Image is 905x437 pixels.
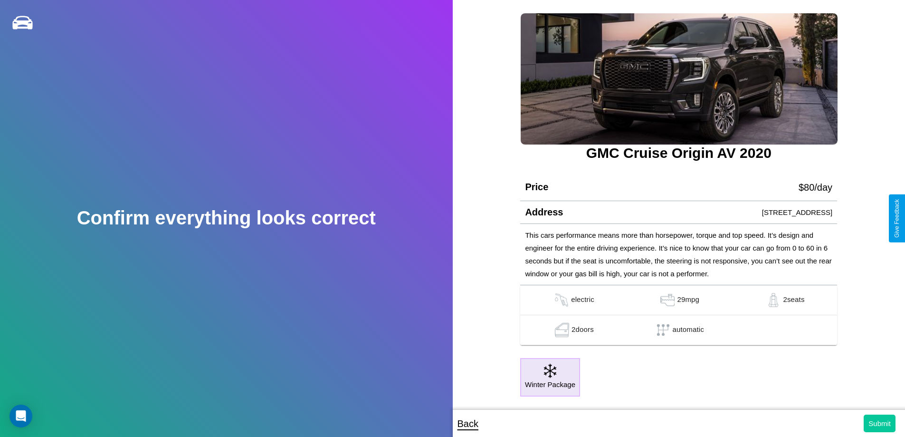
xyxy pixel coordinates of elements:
[783,293,804,307] p: 2 seats
[572,323,594,337] p: 2 doors
[552,293,571,307] img: gas
[525,378,575,391] p: Winter Package
[658,293,677,307] img: gas
[677,293,699,307] p: 29 mpg
[553,323,572,337] img: gas
[525,182,548,193] h4: Price
[457,415,478,432] p: Back
[10,405,32,427] div: Open Intercom Messenger
[571,293,594,307] p: electric
[762,206,832,219] p: [STREET_ADDRESS]
[673,323,704,337] p: automatic
[525,207,563,218] h4: Address
[520,145,837,161] h3: GMC Cruise Origin AV 2020
[864,415,895,432] button: Submit
[520,285,837,345] table: simple table
[799,179,832,196] p: $ 80 /day
[77,207,376,229] h2: Confirm everything looks correct
[525,229,832,280] p: This cars performance means more than horsepower, torque and top speed. It’s design and engineer ...
[764,293,783,307] img: gas
[894,199,900,238] div: Give Feedback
